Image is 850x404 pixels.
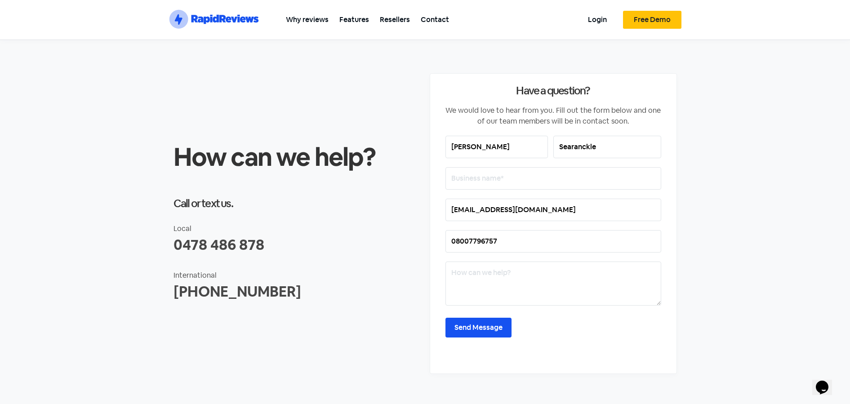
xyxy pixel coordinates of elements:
[445,167,661,190] input: Business name*
[174,281,421,302] div: [PHONE_NUMBER]
[174,234,421,256] div: 0478 486 878
[174,144,421,169] h2: How can we help?
[174,198,421,209] h2: Call or text us.
[374,9,415,30] a: Resellers
[415,9,454,30] a: Contact
[634,16,671,23] span: Free Demo
[280,9,334,30] a: Why reviews
[174,270,421,281] div: International
[445,318,512,337] input: Send Message
[445,199,661,221] input: Email address*
[174,223,421,234] div: Local
[812,368,841,395] iframe: chat widget
[445,136,548,158] input: First name*
[583,9,612,30] a: Login
[445,105,661,127] div: We would love to hear from you. Fill out the form below and one of our team members will be in co...
[334,9,374,30] a: Features
[553,136,661,158] input: Last name*
[623,11,681,29] a: Free Demo
[445,85,661,96] h2: Have a question?
[445,230,661,253] input: Mobile number*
